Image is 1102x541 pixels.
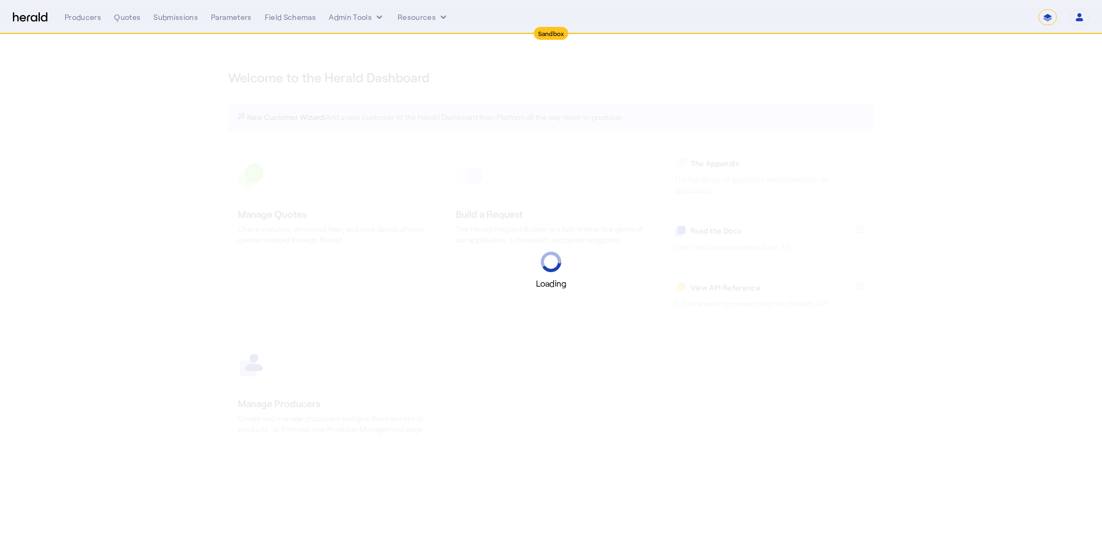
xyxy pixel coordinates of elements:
div: Submissions [153,12,198,23]
button: internal dropdown menu [329,12,385,23]
div: Producers [65,12,101,23]
button: Resources dropdown menu [398,12,449,23]
div: Field Schemas [265,12,316,23]
div: Parameters [211,12,252,23]
div: Sandbox [534,27,569,40]
img: Herald Logo [13,12,47,23]
div: Quotes [114,12,140,23]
